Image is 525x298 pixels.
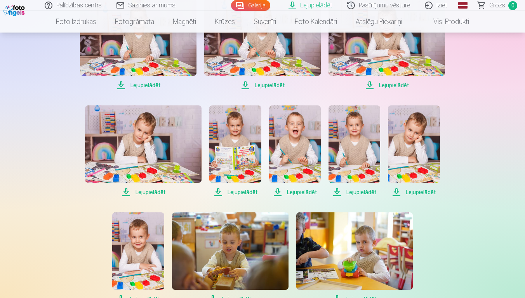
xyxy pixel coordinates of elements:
a: Lejupielādēt [329,105,380,197]
a: Krūzes [205,11,244,33]
a: Magnēti [163,11,205,33]
span: 0 [508,1,517,10]
img: /fa1 [3,3,27,16]
span: Lejupielādēt [388,188,440,197]
a: Foto kalendāri [285,11,346,33]
span: Lejupielādēt [329,188,380,197]
a: Fotogrāmata [106,11,163,33]
span: Lejupielādēt [80,81,196,90]
a: Atslēgu piekariņi [346,11,412,33]
span: Lejupielādēt [85,188,202,197]
span: Lejupielādēt [329,81,445,90]
a: Lejupielādēt [388,105,440,197]
a: Lejupielādēt [269,105,321,197]
a: Suvenīri [244,11,285,33]
span: Grozs [489,1,505,10]
a: Visi produkti [412,11,478,33]
a: Lejupielādēt [85,105,202,197]
a: Foto izdrukas [47,11,106,33]
span: Lejupielādēt [209,188,261,197]
span: Lejupielādēt [204,81,321,90]
a: Lejupielādēt [209,105,261,197]
span: Lejupielādēt [269,188,321,197]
